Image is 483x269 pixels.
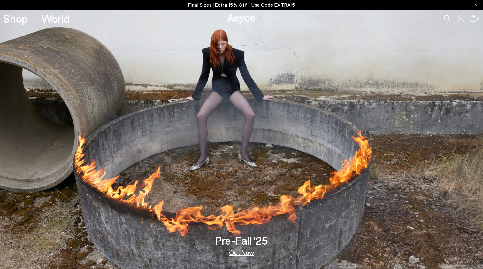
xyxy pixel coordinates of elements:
[227,11,256,24] a: Aeyde
[188,1,295,9] p: Final Sizes | Extra 15% Off
[3,13,28,24] a: Shop
[41,13,70,24] a: World
[229,249,254,256] a: Out Now
[477,17,480,20] span: 2
[215,235,268,246] h3: Pre-Fall '25
[470,15,477,22] a: 2
[251,2,295,8] span: Navigate to /collections/ss25-final-sizes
